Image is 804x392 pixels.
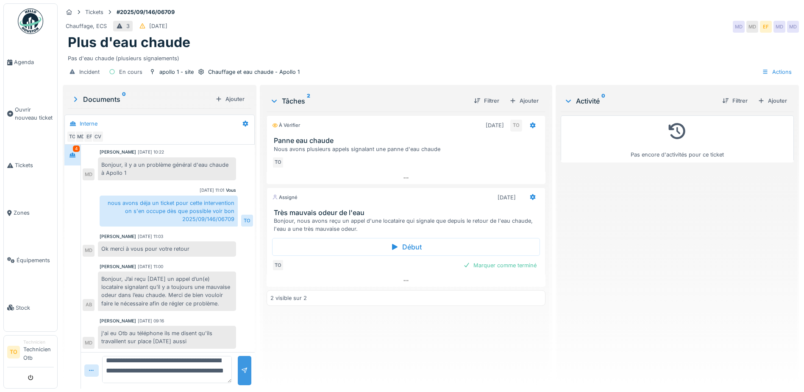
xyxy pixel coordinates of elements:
[15,161,54,169] span: Tickets
[68,51,794,62] div: Pas d'eau chaude (plusieurs signalements)
[73,146,80,152] div: 4
[23,339,54,365] li: Technicien Otb
[71,94,212,104] div: Documents
[7,346,20,358] li: TO
[241,215,253,227] div: TO
[272,157,284,168] div: TO
[272,122,300,129] div: À vérifier
[307,96,310,106] sup: 2
[66,22,107,30] div: Chauffage, ECS
[274,217,542,233] div: Bonjour, nous avons reçu un appel d'une locataire qui signale que depuis le retour de l'eau chaud...
[98,241,236,256] div: Ok merci à vous pour votre retour
[272,194,298,201] div: Assigné
[14,58,54,66] span: Agenda
[85,8,103,16] div: Tickets
[75,131,87,143] div: MD
[733,21,745,33] div: MD
[758,66,796,78] div: Actions
[4,236,57,284] a: Équipements
[138,263,163,270] div: [DATE] 11:00
[16,304,54,312] span: Stock
[15,106,54,122] span: Ouvrir nouveau ticket
[126,22,130,30] div: 3
[506,95,542,106] div: Ajouter
[498,193,516,202] div: [DATE]
[208,68,300,76] div: Chauffage et eau chaude - Apollo 1
[100,318,136,324] div: [PERSON_NAME]
[100,149,136,155] div: [PERSON_NAME]
[83,131,95,143] div: EF
[80,120,97,128] div: Interne
[98,326,236,349] div: j'ai eu Otb au téléphone ils me disent qu'ils travaillent sur place [DATE] aussi
[510,120,522,132] div: TO
[4,142,57,189] a: Tickets
[226,187,236,193] div: Vous
[760,21,772,33] div: EF
[100,196,238,227] div: nous avons déja un ticket pour cette intervention on s'en occupe dès que possible voir bon 2025/0...
[4,189,57,237] a: Zones
[566,119,788,159] div: Pas encore d'activités pour ce ticket
[272,259,284,271] div: TO
[212,93,248,105] div: Ajouter
[83,337,95,349] div: MD
[113,8,178,16] strong: #2025/09/146/06709
[100,233,136,240] div: [PERSON_NAME]
[98,272,236,311] div: Bonjour, J’ai reçu [DATE] un appel d’un(e) locataire signalant qu’il y a toujours une mauvaise od...
[122,94,126,104] sup: 0
[68,34,190,50] h1: Plus d'eau chaude
[119,68,142,76] div: En cours
[4,284,57,331] a: Stock
[754,95,790,106] div: Ajouter
[138,233,163,240] div: [DATE] 11:03
[274,137,542,145] h3: Panne eau chaude
[18,8,43,34] img: Badge_color-CXgf-gQk.svg
[719,95,751,106] div: Filtrer
[470,95,503,106] div: Filtrer
[274,209,542,217] h3: Très mauvais odeur de l'eau
[92,131,104,143] div: CV
[4,39,57,86] a: Agenda
[83,245,95,257] div: MD
[200,187,224,193] div: [DATE] 11:01
[23,339,54,345] div: Technicien
[138,318,164,324] div: [DATE] 09:16
[83,299,95,311] div: AB
[601,96,605,106] sup: 0
[460,260,540,271] div: Marquer comme terminé
[98,157,236,180] div: Bonjour, il y a un problème général d'eau chaude à Apollo 1
[486,121,504,129] div: [DATE]
[138,149,164,155] div: [DATE] 10:22
[79,68,100,76] div: Incident
[14,209,54,217] span: Zones
[17,256,54,264] span: Équipements
[149,22,167,30] div: [DATE]
[787,21,799,33] div: MD
[4,86,57,142] a: Ouvrir nouveau ticket
[270,96,467,106] div: Tâches
[7,339,54,367] a: TO TechnicienTechnicien Otb
[272,238,540,256] div: Début
[773,21,785,33] div: MD
[564,96,715,106] div: Activité
[746,21,758,33] div: MD
[100,263,136,270] div: [PERSON_NAME]
[159,68,194,76] div: apollo 1 - site
[274,145,542,153] div: Nous avons plusieurs appels signalant une panne d'eau chaude
[270,294,307,302] div: 2 visible sur 2
[83,168,95,180] div: MD
[67,131,78,143] div: TO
